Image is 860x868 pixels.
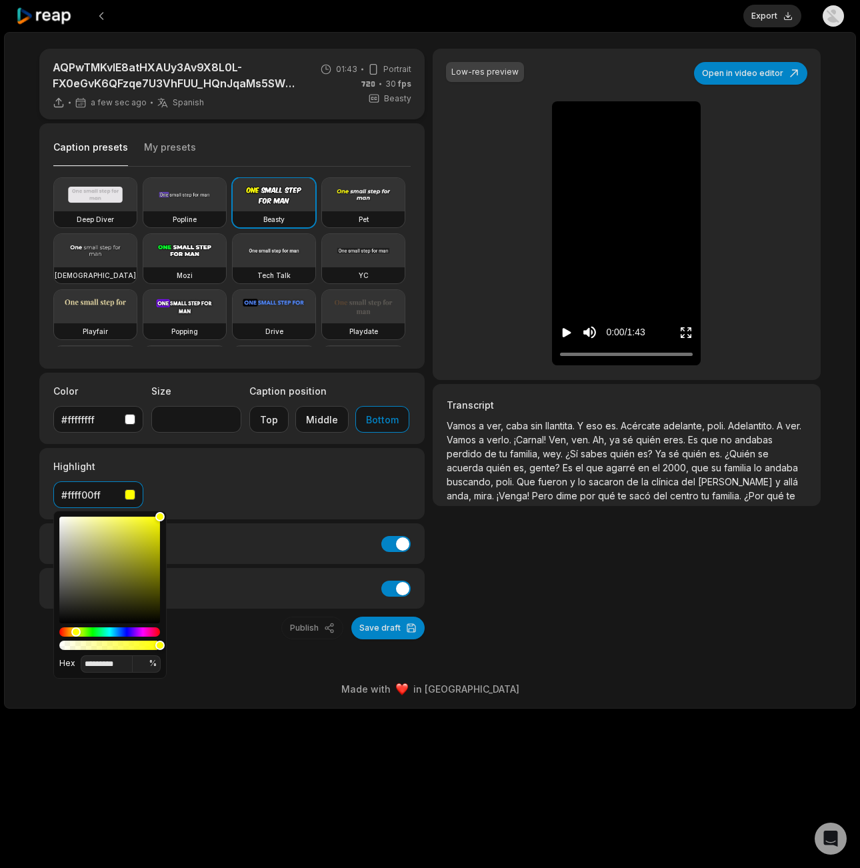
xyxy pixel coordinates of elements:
h3: Transcript [447,398,807,412]
span: fueron [538,476,570,487]
span: a [479,420,487,431]
span: sacó [629,490,653,501]
label: Size [151,384,241,398]
span: qué [598,490,618,501]
h3: Mozi [177,270,193,281]
button: Middle [295,406,349,433]
button: Save draft [351,617,425,639]
h3: Deep Diver [77,214,114,225]
span: caba [506,420,531,431]
span: Pero [532,490,556,501]
button: My presets [144,141,196,166]
button: #ffffffff [53,406,143,433]
label: Color [53,384,143,398]
span: Ya [655,448,669,459]
div: Hue [59,627,160,637]
span: Ah, [593,434,609,445]
span: verlo. [487,434,514,445]
span: el [652,462,663,473]
span: poli. [496,476,517,487]
div: Made with in [GEOGRAPHIC_DATA] [17,682,843,696]
span: poli. [707,420,728,431]
span: que [701,434,721,445]
span: clínica [651,476,681,487]
span: Hex [59,658,75,668]
span: allá [783,476,798,487]
h3: Popping [171,326,198,337]
span: del [653,490,670,501]
span: es. [709,448,725,459]
span: es? [637,448,655,459]
h3: YC [359,270,369,281]
span: sabes [581,448,610,459]
h3: [DEMOGRAPHIC_DATA] [55,270,136,281]
span: la [641,476,651,487]
span: Ven, [549,434,571,445]
span: de [627,476,641,487]
span: Acércate [621,420,663,431]
h3: Popline [173,214,197,225]
span: quién [610,448,637,459]
span: acuerda [447,462,486,473]
button: Caption presets [53,141,128,167]
span: Vamos [447,434,479,445]
label: Caption position [249,384,409,398]
button: Enter Fullscreen [679,320,693,345]
span: no [721,434,735,445]
h3: Beasty [263,214,285,225]
span: de [485,448,499,459]
span: tu [499,448,510,459]
span: ven. [571,434,593,445]
span: sé [669,448,682,459]
span: 30 [385,78,411,90]
div: 0:00 / 1:43 [606,325,645,339]
h3: Playdate [349,326,378,337]
span: ¿Por [744,490,767,501]
span: es. [605,420,621,431]
span: Y [577,420,586,431]
span: lo [754,462,765,473]
span: [PERSON_NAME] [698,476,775,487]
img: heart emoji [396,683,408,695]
span: A [777,420,785,431]
span: eres. [663,434,688,445]
button: Bottom [355,406,409,433]
span: mira. [474,490,497,501]
span: adelante, [663,420,707,431]
h3: Drive [265,326,283,337]
span: ver. [785,420,801,431]
span: ¿Sí [565,448,581,459]
span: el [575,462,586,473]
button: Publish [281,617,343,639]
span: te [787,490,795,501]
div: Alpha [59,641,160,650]
span: Es [563,462,575,473]
span: lo [578,476,589,487]
button: Open in video editor [694,62,807,85]
span: fps [398,79,411,89]
span: centro [670,490,701,501]
span: ¡Carnal! [514,434,549,445]
span: te [618,490,629,501]
button: Top [249,406,289,433]
span: perdido [447,448,485,459]
span: se [758,448,769,459]
div: Low-res preview [451,66,519,78]
span: sé [623,434,636,445]
span: del [681,476,698,487]
span: quién [636,434,663,445]
span: andabas [735,434,773,445]
span: su [711,462,724,473]
h3: Playfair [83,326,108,337]
span: 01:43 [336,63,357,75]
span: y [570,476,578,487]
span: Spanish [173,97,204,108]
span: ¡Venga! [497,490,532,501]
div: #ffffffff [61,413,119,427]
span: y [775,476,783,487]
span: a few sec ago [91,97,147,108]
button: #ffff00ff [53,481,143,508]
span: sacaron [589,476,627,487]
span: ver, [487,420,506,431]
span: quién [486,462,513,473]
